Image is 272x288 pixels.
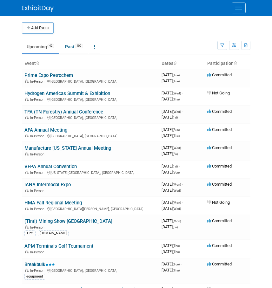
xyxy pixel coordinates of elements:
[182,145,183,150] span: -
[207,127,232,132] span: Committed
[173,146,181,150] span: (Wed)
[24,200,82,206] a: HMA Fall Regional Meeting
[22,41,59,53] a: Upcoming42
[207,182,232,187] span: Committed
[24,145,111,151] a: Manufacture [US_STATE] Annual Meeting
[234,61,237,66] a: Sort by Participation Type
[173,92,181,95] span: (Wed)
[173,250,180,254] span: (Thu)
[30,269,46,273] span: In-Person
[173,225,178,229] span: (Fri)
[173,116,178,119] span: (Fri)
[173,263,180,266] span: (Tue)
[173,134,180,138] span: (Tue)
[24,243,93,249] a: APM Terminals Golf Tournament
[181,243,182,248] span: -
[22,5,54,12] img: ExhibitDay
[24,127,67,133] a: AFA Annual Meeting
[162,91,183,95] span: [DATE]
[30,152,46,156] span: In-Person
[173,165,178,168] span: (Fri)
[162,170,180,175] span: [DATE]
[173,61,176,66] a: Sort by Start Date
[25,98,29,101] img: In-Person Event
[181,127,182,132] span: -
[24,230,36,236] div: TIntl
[25,116,29,119] img: In-Person Event
[182,109,183,114] span: -
[38,230,69,236] div: [DOMAIN_NAME]
[30,250,46,254] span: In-Person
[162,97,180,101] span: [DATE]
[173,128,180,132] span: (Sun)
[162,200,183,205] span: [DATE]
[162,224,178,229] span: [DATE]
[182,182,183,187] span: -
[162,145,183,150] span: [DATE]
[162,151,178,156] span: [DATE]
[173,207,181,210] span: (Wed)
[24,262,55,267] a: Breakbulk
[207,218,232,223] span: Committed
[207,262,232,266] span: Committed
[182,218,183,223] span: -
[25,250,29,253] img: In-Person Event
[36,61,39,66] a: Sort by Event Name
[25,269,29,272] img: In-Person Event
[173,183,181,186] span: (Mon)
[24,170,156,175] div: [US_STATE][GEOGRAPHIC_DATA], [GEOGRAPHIC_DATA]
[24,133,156,138] div: [GEOGRAPHIC_DATA], [GEOGRAPHIC_DATA]
[162,268,180,272] span: [DATE]
[24,268,156,273] div: [GEOGRAPHIC_DATA], [GEOGRAPHIC_DATA]
[207,91,230,95] span: Not Going
[173,219,181,223] span: (Mon)
[205,58,250,69] th: Participation
[182,200,183,205] span: -
[173,244,180,248] span: (Thu)
[207,164,232,168] span: Committed
[159,58,205,69] th: Dates
[24,79,156,84] div: [GEOGRAPHIC_DATA], [GEOGRAPHIC_DATA]
[24,206,156,211] div: [GEOGRAPHIC_DATA][PERSON_NAME], [GEOGRAPHIC_DATA]
[173,269,180,272] span: (Thu)
[24,115,156,120] div: [GEOGRAPHIC_DATA], [GEOGRAPHIC_DATA]
[173,152,178,156] span: (Fri)
[30,79,46,84] span: In-Person
[25,207,29,210] img: In-Person Event
[173,110,181,113] span: (Wed)
[30,116,46,120] span: In-Person
[162,109,183,114] span: [DATE]
[182,91,183,95] span: -
[207,243,232,248] span: Committed
[207,200,230,205] span: Not Going
[173,201,181,204] span: (Mon)
[173,171,180,174] span: (Sun)
[181,72,182,77] span: -
[75,44,83,48] span: 109
[162,249,180,254] span: [DATE]
[179,164,180,168] span: -
[162,72,182,77] span: [DATE]
[162,243,182,248] span: [DATE]
[60,41,88,53] a: Past109
[30,207,46,211] span: In-Person
[162,182,183,187] span: [DATE]
[25,134,29,137] img: In-Person Event
[25,152,29,155] img: In-Person Event
[173,79,180,83] span: (Tue)
[30,98,46,102] span: In-Person
[24,109,103,115] a: TFA (TN Forestry) Annual Conference
[24,72,73,78] a: Prime Expo Petrochem
[47,44,54,48] span: 42
[162,127,182,132] span: [DATE]
[30,134,46,138] span: In-Person
[162,262,182,266] span: [DATE]
[24,274,45,279] div: equipment
[162,164,180,168] span: [DATE]
[24,164,77,169] a: VFPA Annual Convention
[207,72,232,77] span: Committed
[25,171,29,174] img: In-Person Event
[162,79,180,83] span: [DATE]
[25,79,29,83] img: In-Person Event
[24,182,71,188] a: IANA Intermodal Expo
